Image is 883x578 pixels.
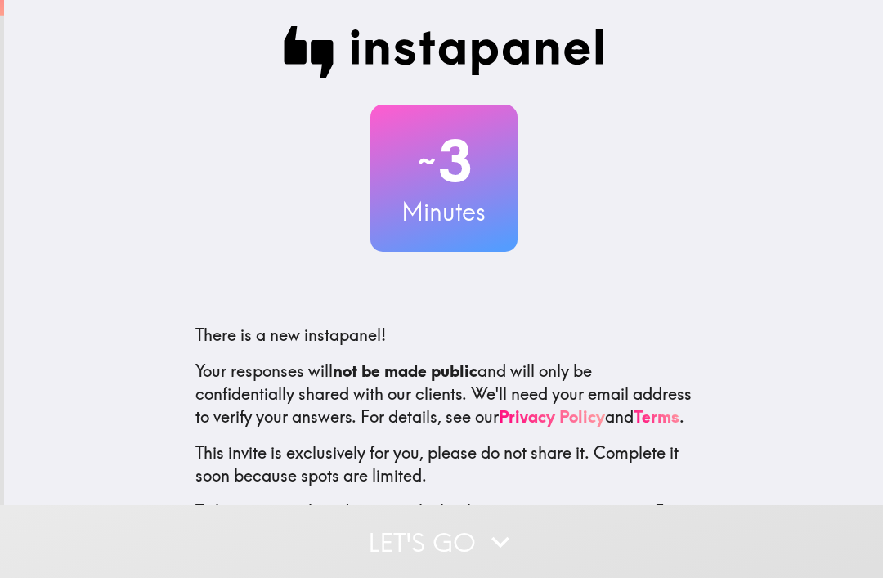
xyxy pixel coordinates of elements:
a: Privacy Policy [499,406,605,427]
a: [DOMAIN_NAME] [502,501,646,522]
span: There is a new instapanel! [195,325,386,345]
p: This invite is exclusively for you, please do not share it. Complete it soon because spots are li... [195,441,693,487]
h3: Minutes [370,195,518,229]
h2: 3 [370,128,518,195]
p: Your responses will and will only be confidentially shared with our clients. We'll need your emai... [195,360,693,428]
b: not be made public [333,361,477,381]
img: Instapanel [284,26,604,78]
p: To learn more about Instapanel, check out . For questions or help, email us at . [195,500,693,569]
a: Terms [634,406,679,427]
span: ~ [415,137,438,186]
